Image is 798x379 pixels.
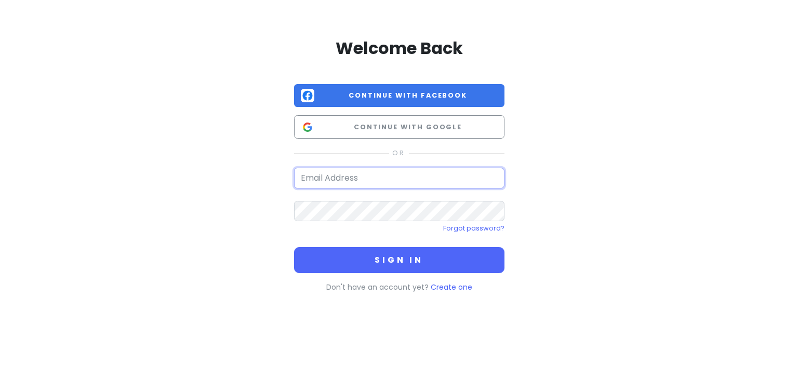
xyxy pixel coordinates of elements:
h2: Welcome Back [294,37,504,59]
span: Continue with Facebook [318,90,498,101]
span: Continue with Google [318,122,498,132]
input: Email Address [294,168,504,188]
img: Facebook logo [301,89,314,102]
a: Forgot password? [443,224,504,233]
button: Continue with Facebook [294,84,504,107]
button: Sign in [294,247,504,273]
img: Google logo [301,120,314,134]
p: Don't have an account yet? [294,281,504,293]
a: Create one [431,282,472,292]
button: Continue with Google [294,115,504,139]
